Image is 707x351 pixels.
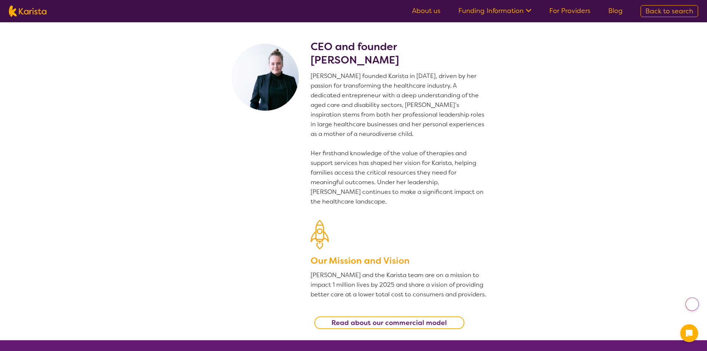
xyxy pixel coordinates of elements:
[311,40,487,67] h2: CEO and founder [PERSON_NAME]
[311,220,329,249] img: Our Mission
[412,6,441,15] a: About us
[608,6,623,15] a: Blog
[311,71,487,207] p: [PERSON_NAME] founded Karista in [DATE], driven by her passion for transforming the healthcare in...
[641,5,698,17] a: Back to search
[311,270,487,299] p: [PERSON_NAME] and the Karista team are on a mission to impact 1 million lives by 2025 and share a...
[9,6,46,17] img: Karista logo
[458,6,531,15] a: Funding Information
[645,7,693,16] span: Back to search
[331,318,447,327] b: Read about our commercial model
[311,254,487,267] h3: Our Mission and Vision
[549,6,590,15] a: For Providers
